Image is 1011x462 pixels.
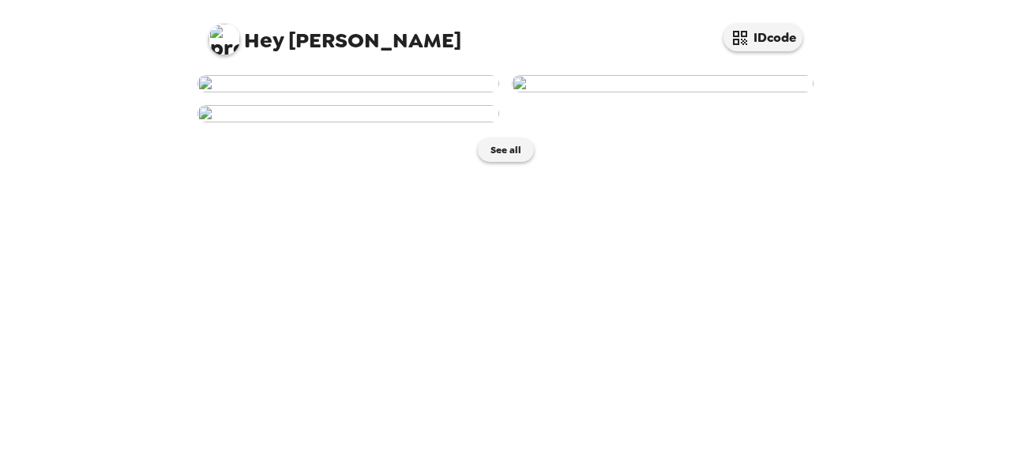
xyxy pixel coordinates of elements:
img: profile pic [209,24,240,55]
img: user-244713 [197,105,499,122]
img: user-248622 [512,75,814,92]
img: user-278499 [197,75,499,92]
button: See all [478,138,534,162]
button: IDcode [723,24,802,51]
span: Hey [244,26,284,54]
span: [PERSON_NAME] [209,16,461,51]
